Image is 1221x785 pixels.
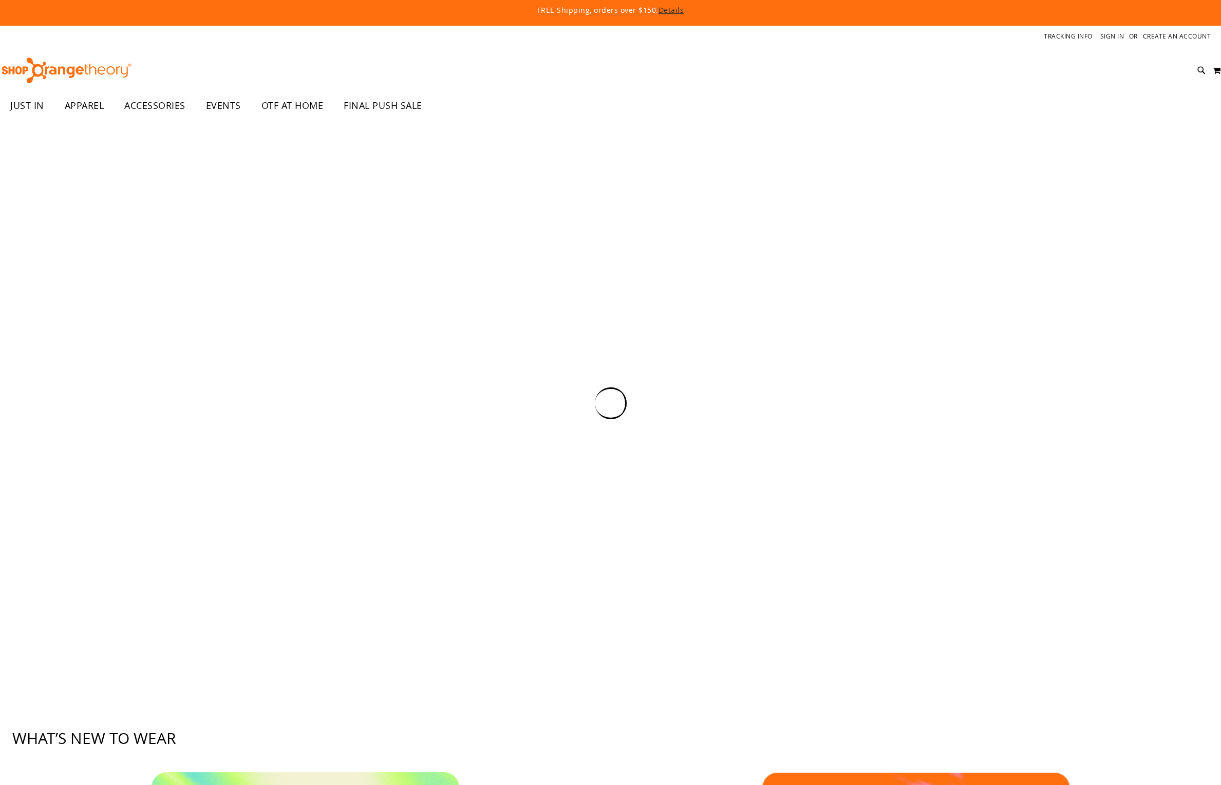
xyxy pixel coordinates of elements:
span: APPAREL [65,94,104,117]
span: FINAL PUSH SALE [344,94,422,117]
a: Tracking Info [1044,32,1093,41]
span: OTF AT HOME [261,94,324,117]
a: EVENTS [196,94,251,118]
a: OTF AT HOME [251,94,334,118]
span: EVENTS [206,94,241,117]
span: ACCESSORIES [124,94,185,117]
h2: What’s new to wear [12,730,1209,746]
a: APPAREL [54,94,115,118]
a: ACCESSORIES [114,94,196,118]
a: Details [659,5,684,15]
span: JUST IN [10,94,44,117]
a: Create an Account [1143,32,1211,41]
p: FREE Shipping, orders over $150. [302,5,918,15]
a: Sign In [1100,32,1124,41]
a: FINAL PUSH SALE [333,94,433,118]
